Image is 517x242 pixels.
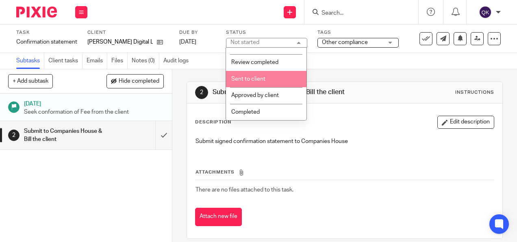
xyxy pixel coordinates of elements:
[195,86,208,99] div: 2
[24,125,106,146] h1: Submit to Companies House & Bill the client
[16,29,77,36] label: Task
[437,116,494,129] button: Edit description
[213,88,362,97] h1: Submit to Companies House & Bill the client
[163,53,193,69] a: Audit logs
[231,109,260,115] span: Completed
[16,38,77,46] div: Confirmation statement
[87,53,107,69] a: Emails
[87,38,153,46] p: [PERSON_NAME] Digital Ltd
[230,40,259,45] div: Not started
[196,170,235,174] span: Attachments
[231,76,265,82] span: Sent to client
[48,53,83,69] a: Client tasks
[16,7,57,18] img: Pixie
[455,89,494,96] div: Instructions
[24,98,164,108] h1: [DATE]
[8,74,53,88] button: + Add subtask
[195,119,231,125] p: Description
[322,40,368,45] span: Other compliance
[479,6,492,19] img: svg%3E
[231,92,279,98] span: Approved by client
[231,59,278,65] span: Review completed
[16,53,44,69] a: Subtasks
[119,78,159,85] span: Hide completed
[317,29,399,36] label: Tags
[24,108,164,116] p: Seek conformation of Fee from the client
[231,43,269,49] span: To be reviewed
[195,208,242,226] button: Attach new file
[196,137,493,145] p: Submit signed confirmation statement to Companies House
[179,29,216,36] label: Due by
[226,29,307,36] label: Status
[321,10,394,17] input: Search
[106,74,164,88] button: Hide completed
[111,53,128,69] a: Files
[8,130,20,141] div: 2
[87,29,169,36] label: Client
[196,187,293,193] span: There are no files attached to this task.
[132,53,159,69] a: Notes (0)
[179,39,196,45] span: [DATE]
